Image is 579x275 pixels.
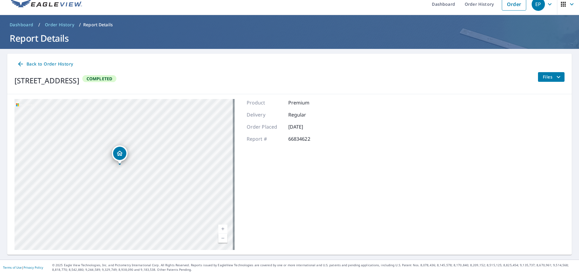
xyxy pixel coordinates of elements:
a: Current Level 18, Zoom In [218,225,227,234]
span: Files [543,73,562,81]
span: Completed [83,76,116,82]
a: Order History [43,20,77,30]
p: Report Details [83,22,113,28]
p: Delivery [247,111,283,118]
a: Terms of Use [3,265,22,270]
p: Product [247,99,283,106]
h1: Report Details [7,32,572,44]
p: Order Placed [247,123,283,130]
li: / [38,21,40,28]
button: filesDropdownBtn-66834622 [538,72,565,82]
div: Dropped pin, building 1, Residential property, 244 Kingdom Rd Oswego, NY 13126 [112,145,128,164]
li: / [79,21,81,28]
span: Back to Order History [17,60,73,68]
div: [STREET_ADDRESS] [14,75,79,86]
a: Back to Order History [14,59,75,70]
p: Premium [288,99,324,106]
p: Regular [288,111,324,118]
span: Dashboard [10,22,33,28]
span: Order History [45,22,74,28]
p: [DATE] [288,123,324,130]
a: Dashboard [7,20,36,30]
p: Report # [247,135,283,142]
p: 66834622 [288,135,324,142]
a: Current Level 18, Zoom Out [218,234,227,243]
nav: breadcrumb [7,20,572,30]
a: Privacy Policy [24,265,43,270]
p: © 2025 Eagle View Technologies, Inc. and Pictometry International Corp. All Rights Reserved. Repo... [52,263,576,272]
p: | [3,266,43,269]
